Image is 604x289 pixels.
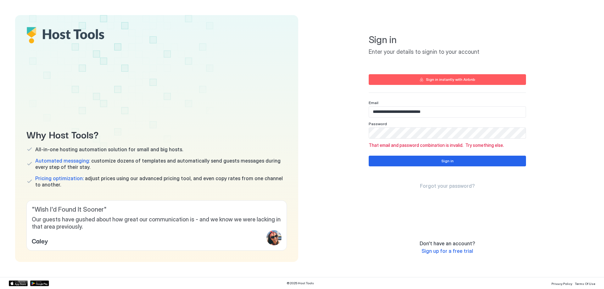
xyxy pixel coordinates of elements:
[369,48,526,56] span: Enter your details to signin to your account
[6,268,21,283] iframe: Intercom live chat
[420,240,475,247] span: Don't have an account?
[426,77,475,82] div: Sign in instantly with Airbnb
[26,127,287,141] span: Why Host Tools?
[422,248,473,254] a: Sign up for a free trial
[35,146,183,153] span: All-in-one hosting automation solution for small and big hosts.
[369,128,526,138] input: Input Field
[32,206,282,214] span: " Wish I'd Found It Sooner "
[266,230,282,245] div: profile
[575,282,595,286] span: Terms Of Use
[551,280,572,286] a: Privacy Policy
[369,34,526,46] span: Sign in
[369,74,526,85] button: Sign in instantly with Airbnb
[35,175,287,188] span: adjust prices using our advanced pricing tool, and even copy rates from one channel to another.
[9,281,28,286] a: App Store
[287,281,314,285] span: © 2025 Host Tools
[551,282,572,286] span: Privacy Policy
[441,158,454,164] div: Sign in
[35,158,287,170] span: customize dozens of templates and automatically send guests messages during every step of their s...
[30,281,49,286] a: Google Play Store
[35,158,90,164] span: Automated messaging:
[575,280,595,286] a: Terms Of Use
[32,236,48,245] span: Caley
[369,121,387,126] span: Password
[35,175,84,181] span: Pricing optimization:
[369,100,378,105] span: Email
[369,142,526,148] span: That email and password combination is invalid. Try something else.
[32,216,282,230] span: Our guests have gushed about how great our communication is - and we know we were lacking in that...
[369,107,526,117] input: Input Field
[369,156,526,166] button: Sign in
[420,183,475,189] a: Forgot your password?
